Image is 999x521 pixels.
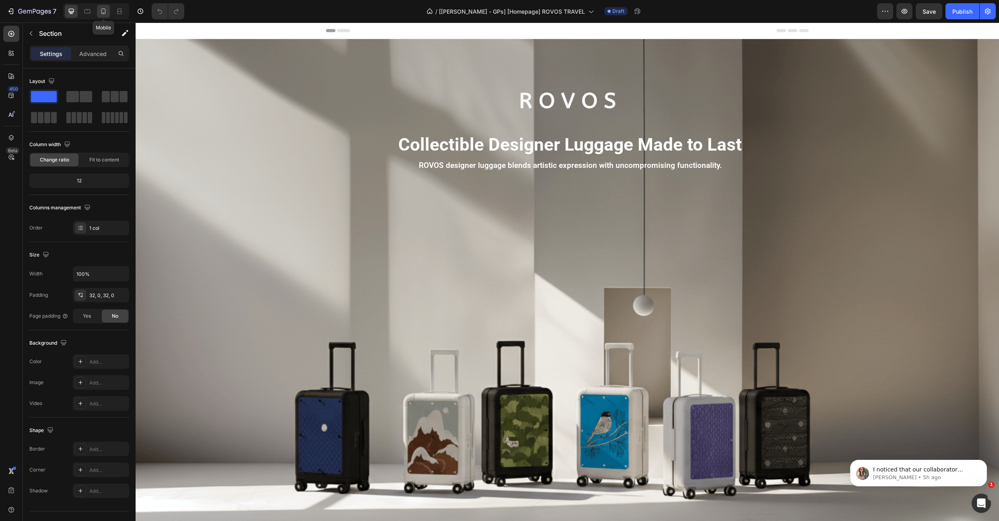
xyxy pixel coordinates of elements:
div: Padding [29,292,48,299]
span: Change ratio [40,156,69,163]
button: Save [916,3,942,19]
div: Border [29,445,45,453]
button: Publish [945,3,979,19]
div: Order [29,224,43,232]
div: 450 [8,86,19,92]
span: / [435,7,437,16]
div: Page padding [29,312,68,320]
iframe: Intercom notifications message [838,443,999,499]
div: Image [29,379,43,386]
div: Columns management [29,203,92,213]
div: Layout [29,76,56,87]
span: No [112,312,118,320]
iframe: To enrich screen reader interactions, please activate Accessibility in Grammarly extension settings [136,23,999,521]
div: Add... [89,446,127,453]
div: Add... [89,488,127,495]
p: Advanced [79,50,107,58]
div: Corner [29,466,45,473]
button: 7 [3,3,60,19]
span: ROVOS designer luggage blends artistic expression with uncompromising functionality. [283,138,586,147]
div: Publish [952,7,972,16]
div: Shape [29,425,55,436]
div: 32, 0, 32, 0 [89,292,127,299]
p: Message from Ann, sent 5h ago [35,31,139,38]
div: Beta [6,147,19,154]
p: Section [39,29,105,38]
div: Background [29,338,68,349]
div: Add... [89,400,127,407]
strong: R O V O S [383,66,480,91]
div: Color [29,358,42,365]
span: I noticed that our collaborator access to your store is still active. I’ll investigate and provid... [35,23,138,102]
span: Save [923,8,936,15]
div: Size [29,250,51,260]
strong: Collectible Designer Luggage Made to Last [263,112,606,132]
span: Draft [612,8,624,15]
span: 1 [988,482,995,488]
div: 12 [31,175,128,186]
span: Yes [83,312,91,320]
div: Shadow [29,487,48,494]
span: Fit to content [89,156,119,163]
div: Add... [89,467,127,474]
div: 1 col [89,225,127,232]
p: 7 [53,6,56,16]
div: Width [29,270,43,277]
div: Video [29,400,42,407]
iframe: Intercom live chat [972,494,991,513]
p: Settings [40,50,62,58]
input: Auto [73,267,129,281]
div: Add... [89,358,127,366]
div: Add... [89,379,127,387]
div: Undo/Redo [152,3,184,19]
div: Column width [29,139,72,150]
span: [[PERSON_NAME] - GPs] [Homepage] ROVOS TRAVEL [439,7,585,16]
